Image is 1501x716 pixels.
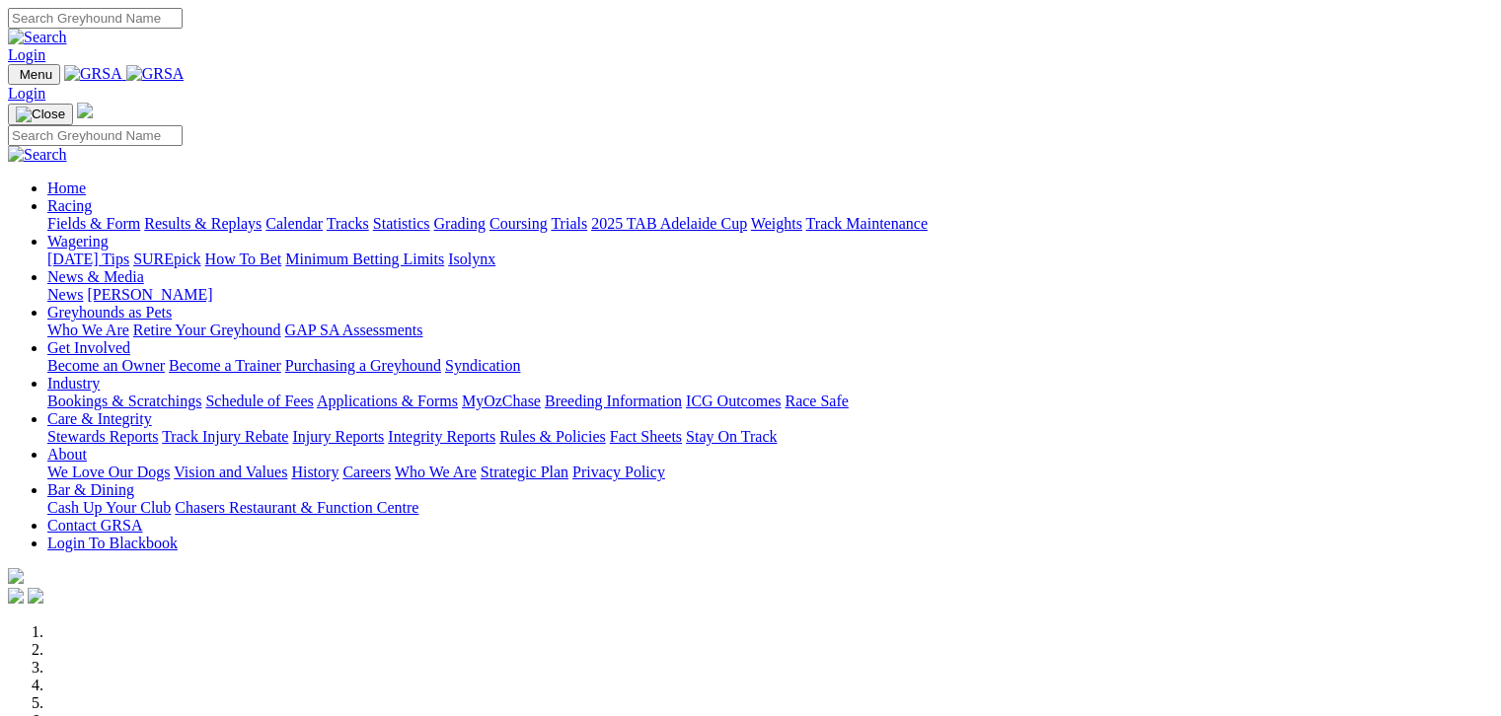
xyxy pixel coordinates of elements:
a: Syndication [445,357,520,374]
div: Industry [47,393,1493,410]
a: MyOzChase [462,393,541,409]
a: We Love Our Dogs [47,464,170,480]
img: facebook.svg [8,588,24,604]
a: Contact GRSA [47,517,142,534]
a: Who We Are [47,322,129,338]
img: logo-grsa-white.png [77,103,93,118]
a: Privacy Policy [572,464,665,480]
a: Coursing [489,215,548,232]
div: Care & Integrity [47,428,1493,446]
input: Search [8,125,183,146]
a: 2025 TAB Adelaide Cup [591,215,747,232]
img: Close [16,107,65,122]
a: [DATE] Tips [47,251,129,267]
a: Who We Are [395,464,477,480]
div: About [47,464,1493,481]
a: Fact Sheets [610,428,682,445]
a: SUREpick [133,251,200,267]
a: Become an Owner [47,357,165,374]
a: Fields & Form [47,215,140,232]
a: Wagering [47,233,109,250]
a: Weights [751,215,802,232]
a: Care & Integrity [47,410,152,427]
div: Get Involved [47,357,1493,375]
button: Toggle navigation [8,104,73,125]
a: Stay On Track [686,428,777,445]
a: Stewards Reports [47,428,158,445]
a: Retire Your Greyhound [133,322,281,338]
a: Bar & Dining [47,481,134,498]
a: Applications & Forms [317,393,458,409]
a: About [47,446,87,463]
img: twitter.svg [28,588,43,604]
img: GRSA [126,65,185,83]
a: Grading [434,215,486,232]
a: Calendar [265,215,323,232]
div: Wagering [47,251,1493,268]
img: GRSA [64,65,122,83]
a: Track Maintenance [806,215,928,232]
input: Search [8,8,183,29]
a: ICG Outcomes [686,393,781,409]
button: Toggle navigation [8,64,60,85]
div: News & Media [47,286,1493,304]
a: Minimum Betting Limits [285,251,444,267]
a: Breeding Information [545,393,682,409]
a: Results & Replays [144,215,262,232]
a: Integrity Reports [388,428,495,445]
a: Injury Reports [292,428,384,445]
a: Purchasing a Greyhound [285,357,441,374]
a: Strategic Plan [481,464,568,480]
span: Menu [20,67,52,82]
a: Race Safe [785,393,848,409]
a: Chasers Restaurant & Function Centre [175,499,418,516]
a: Track Injury Rebate [162,428,288,445]
a: News & Media [47,268,144,285]
a: Login [8,85,45,102]
a: GAP SA Assessments [285,322,423,338]
a: Schedule of Fees [205,393,313,409]
a: Vision and Values [174,464,287,480]
a: Rules & Policies [499,428,606,445]
a: Login [8,46,45,63]
a: Bookings & Scratchings [47,393,201,409]
a: Tracks [327,215,369,232]
a: Get Involved [47,339,130,356]
img: logo-grsa-white.png [8,568,24,584]
div: Bar & Dining [47,499,1493,517]
a: Isolynx [448,251,495,267]
a: Statistics [373,215,430,232]
div: Greyhounds as Pets [47,322,1493,339]
div: Racing [47,215,1493,233]
a: Become a Trainer [169,357,281,374]
a: Login To Blackbook [47,535,178,551]
a: Home [47,179,86,196]
a: Racing [47,197,92,214]
a: How To Bet [205,251,282,267]
img: Search [8,146,67,164]
a: [PERSON_NAME] [87,286,212,303]
a: Careers [342,464,391,480]
a: Greyhounds as Pets [47,304,172,321]
a: News [47,286,83,303]
a: History [291,464,338,480]
img: Search [8,29,67,46]
a: Industry [47,375,100,392]
a: Cash Up Your Club [47,499,171,516]
a: Trials [551,215,587,232]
